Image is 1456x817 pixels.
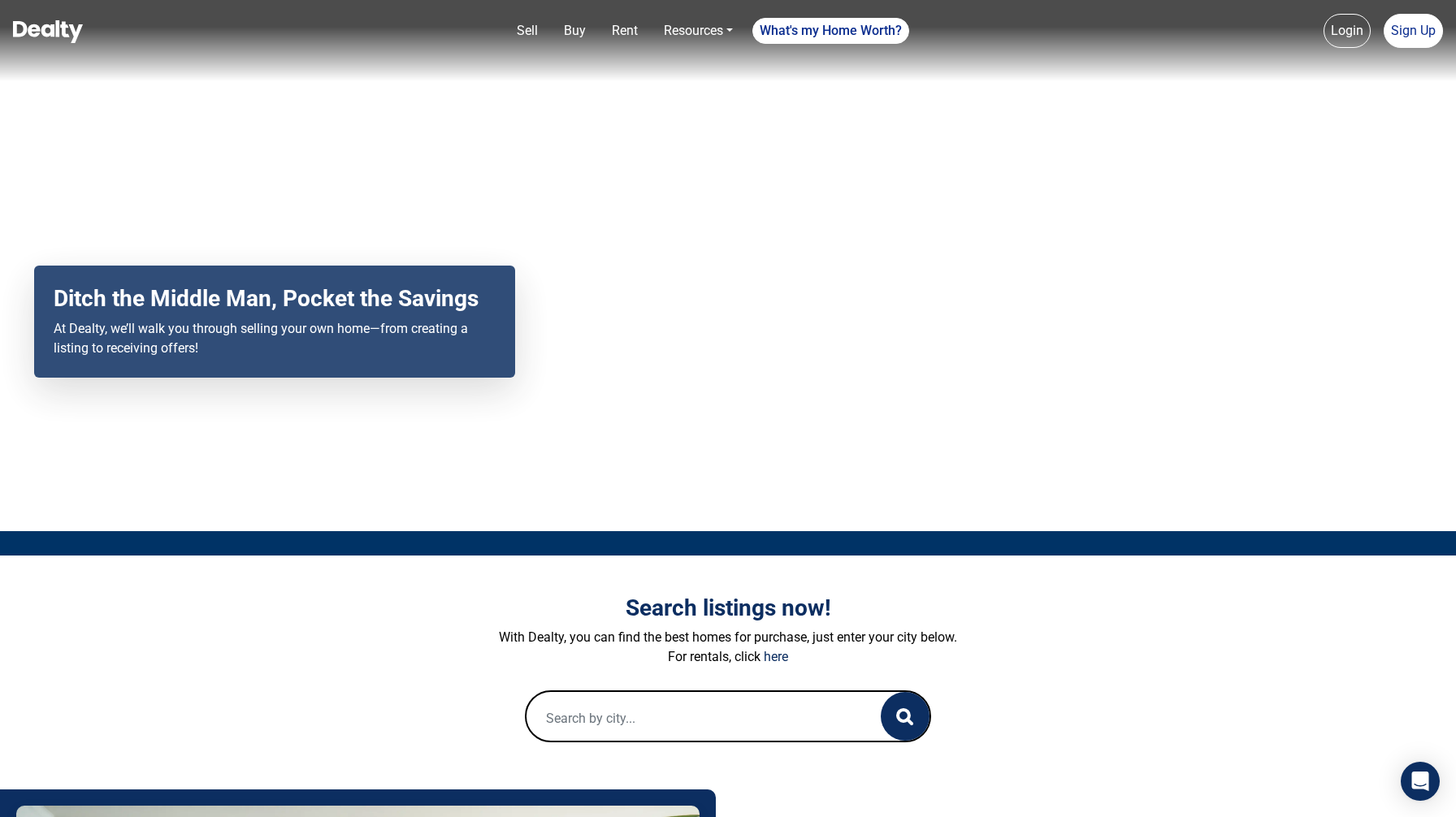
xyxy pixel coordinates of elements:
div: Open Intercom Messenger [1401,762,1440,801]
p: For rentals, click [277,647,1179,667]
h3: Search listings now! [277,594,1179,622]
a: Resources [657,15,739,47]
a: Login [1324,14,1371,48]
a: What's my Home Worth? [752,18,909,44]
a: Sign Up [1384,14,1443,48]
p: At Dealty, we’ll walk you through selling your own home—from creating a listing to receiving offers! [54,319,496,358]
a: here [764,649,788,664]
a: Rent [605,15,644,47]
img: Dealty - Buy, Sell & Rent Homes [13,20,83,43]
a: Buy [557,15,592,47]
input: Search by city... [526,692,848,744]
h2: Ditch the Middle Man, Pocket the Savings [54,285,496,313]
a: Sell [510,15,544,47]
p: With Dealty, you can find the best homes for purchase, just enter your city below. [277,628,1179,647]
